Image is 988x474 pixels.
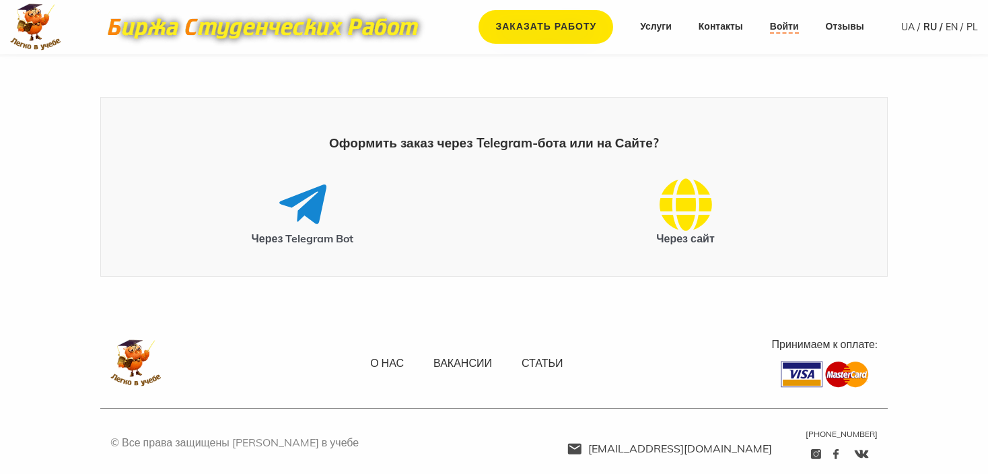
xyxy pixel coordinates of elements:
[806,429,878,439] a: [PHONE_NUMBER]
[781,361,869,388] img: payment-9f1e57a40afa9551f317c30803f4599b5451cfe178a159d0fc6f00a10d51d3ba.png
[923,21,942,33] a: RU
[946,21,963,33] a: EN
[433,356,492,371] a: Вакансии
[110,339,162,386] img: logo-c4363faeb99b52c628a42810ed6dfb4293a56d4e4775eb116515dfe7f33672af.png
[95,9,431,46] img: motto-12e01f5a76059d5f6a28199ef077b1f78e012cfde436ab5cf1d4517935686d32.gif
[901,21,920,33] a: UA
[770,20,799,34] a: Войти
[588,442,772,455] span: [EMAIL_ADDRESS][DOMAIN_NAME]
[10,3,61,50] img: logo-c4363faeb99b52c628a42810ed6dfb4293a56d4e4775eb116515dfe7f33672af.png
[522,356,563,371] a: Статьи
[772,337,878,351] span: Принимаем к оплате:
[699,20,743,34] a: Контакты
[966,21,978,33] a: PL
[640,20,672,34] a: Услуги
[656,232,714,245] strong: Через сайт
[110,434,359,452] p: © Все права защищены [PERSON_NAME] в учебе
[656,214,714,245] a: Через сайт
[252,214,354,245] a: Через Telegram Bot
[370,356,404,371] a: О нас
[567,442,772,455] a: [EMAIL_ADDRESS][DOMAIN_NAME]
[479,10,613,44] a: Заказать работу
[329,135,659,151] strong: Оформить заказ через Telegram-бота или на Сайте?
[826,20,864,34] a: Отзывы
[252,232,354,245] strong: Через Telegram Bot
